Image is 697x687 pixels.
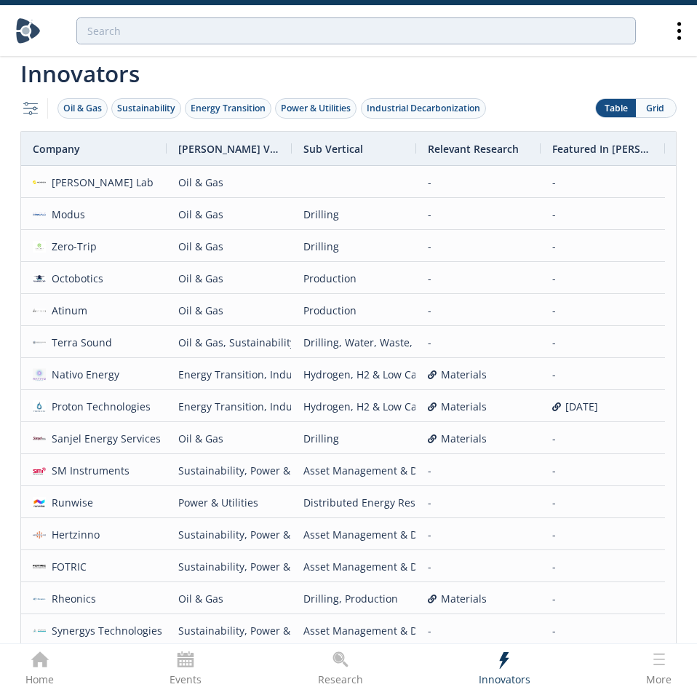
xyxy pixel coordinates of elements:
[33,304,46,317] img: 45a0cbea-d989-4350-beef-8637b4f6d6e9
[46,167,154,198] div: [PERSON_NAME] Lab
[428,551,529,582] div: -
[46,263,104,294] div: Octobotics
[46,615,163,646] div: Synergys Technologies
[428,423,529,454] a: Materials
[178,327,280,358] div: Oil & Gas, Sustainability
[185,98,271,119] button: Energy Transition
[303,359,405,390] div: Hydrogen, H2 & Low Carbon Fuels
[178,487,280,518] div: Power & Utilities
[596,99,636,117] button: Table
[33,496,46,509] img: 28659a50-3ed8-4eb4-84e4-ecf8848b7f3a
[33,368,46,381] img: ebe80549-b4d3-4f4f-86d6-e0c3c9b32110
[33,176,46,189] img: f3daa296-edca-4246-95c9-a684112ce6f8
[178,231,280,262] div: Oil & Gas
[303,263,405,294] div: Production
[552,327,653,358] div: -
[178,583,280,614] div: Oil & Gas
[303,391,405,422] div: Hydrogen, H2 & Low Carbon Fuels
[178,359,280,390] div: Energy Transition, Industrial Decarbonization
[178,455,280,486] div: Sustainability, Power & Utilities
[428,167,529,198] div: -
[361,98,486,119] button: Industrial Decarbonization
[46,199,86,230] div: Modus
[33,272,46,285] img: 1947e124-eb77-42f3-86b6-0e38c15c803b
[552,391,653,422] a: [DATE]
[552,231,653,262] div: -
[303,327,405,358] div: Drilling, Water, Waste, Spills
[303,295,405,326] div: Production
[178,199,280,230] div: Oil & Gas
[428,263,529,294] div: -
[46,423,162,454] div: Sanjel Energy Services
[10,51,687,90] span: Innovators
[552,423,653,454] div: -
[33,240,46,253] img: 2e65efa3-6c94-415d-91a3-04c42e6548c1
[428,455,529,486] div: -
[178,142,280,156] span: [PERSON_NAME] Vertical
[33,592,46,605] img: 6be74745-e7f4-4809-9227-94d27c50fd57
[111,98,181,119] button: Sustainability
[552,615,653,646] div: -
[428,359,529,390] a: Materials
[46,551,87,582] div: FOTRIC
[33,464,46,477] img: 7b228af2-2927-4939-aa9f-c088b96d1056
[178,391,280,422] div: Energy Transition, Industrial Decarbonization
[636,99,676,117] button: Grid
[428,391,529,422] a: Materials
[428,231,529,262] div: -
[46,231,97,262] div: Zero-Trip
[281,102,351,115] div: Power & Utilities
[15,18,41,44] img: Home
[63,102,102,115] div: Oil & Gas
[552,519,653,550] div: -
[552,551,653,582] div: -
[428,327,529,358] div: -
[303,199,405,230] div: Drilling
[46,359,120,390] div: Nativo Energy
[552,295,653,326] div: -
[428,295,529,326] div: -
[178,167,280,198] div: Oil & Gas
[178,519,280,550] div: Sustainability, Power & Utilities
[33,336,46,349] img: 6c1fd47e-a9de-4d25-b0ff-b9dbcf72eb3c
[428,199,529,230] div: -
[303,455,405,486] div: Asset Management & Digitization, Methane Emissions
[33,528,46,541] img: 16488c1b-28fc-433c-aadc-2d4d45d7d3bc
[303,231,405,262] div: Drilling
[178,615,280,646] div: Sustainability, Power & Utilities
[178,551,280,582] div: Sustainability, Power & Utilities
[33,560,46,573] img: e41a9aca-1af1-479c-9b99-414026293702
[552,583,653,614] div: -
[428,615,529,646] div: -
[33,142,80,156] span: Company
[552,455,653,486] div: -
[46,455,130,486] div: SM Instruments
[552,142,653,156] span: Featured In [PERSON_NAME] Live
[303,487,405,518] div: Distributed Energy Resources
[76,17,636,44] input: Advanced Search
[428,519,529,550] div: -
[46,519,100,550] div: Hertzinno
[303,551,405,582] div: Asset Management & Digitization, Methane Emissions
[428,487,529,518] div: -
[552,199,653,230] div: -
[33,624,46,638] img: 0133bb7e-1967-4e01-889f-d186a3c734a4
[303,583,405,614] div: Drilling, Production
[46,487,94,518] div: Runwise
[303,142,363,156] span: Sub Vertical
[428,142,519,156] span: Relevant Research
[46,583,97,614] div: Rheonics
[303,615,405,646] div: Asset Management & Digitization, Methane Emissions
[46,295,88,326] div: Atinum
[303,423,405,454] div: Drilling
[33,432,46,445] img: sanjel.com.png
[178,263,280,294] div: Oil & Gas
[57,98,108,119] button: Oil & Gas
[552,359,653,390] div: -
[428,583,529,614] a: Materials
